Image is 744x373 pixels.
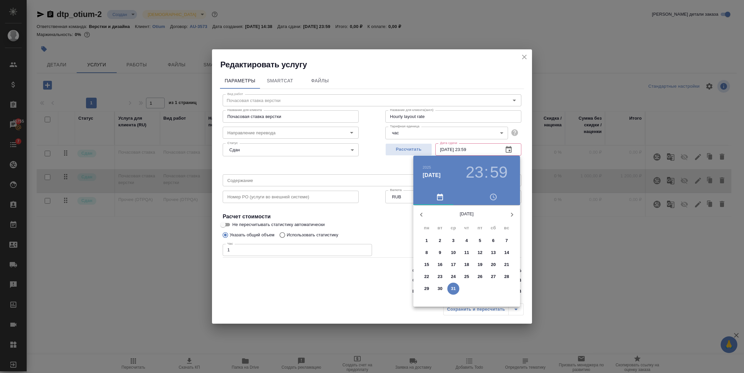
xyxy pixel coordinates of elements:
p: 7 [505,237,508,244]
p: 20 [491,261,496,268]
button: 26 [474,271,486,283]
button: 15 [421,259,433,271]
button: 2 [434,235,446,247]
p: 26 [478,273,483,280]
button: 24 [447,271,459,283]
button: 27 [487,271,499,283]
button: 23 [466,163,483,182]
button: 22 [421,271,433,283]
button: 23 [434,271,446,283]
p: 19 [478,261,483,268]
p: 31 [451,285,456,292]
p: 6 [492,237,494,244]
button: 2025 [423,165,431,169]
p: 15 [424,261,429,268]
button: 5 [474,235,486,247]
button: 31 [447,283,459,295]
span: вс [501,225,513,231]
button: 18 [461,259,473,271]
p: 18 [464,261,469,268]
p: 21 [504,261,509,268]
button: 28 [501,271,513,283]
button: 8 [421,247,433,259]
button: 20 [487,259,499,271]
p: 13 [491,249,496,256]
span: ср [447,225,459,231]
span: пт [474,225,486,231]
button: 6 [487,235,499,247]
p: 3 [452,237,454,244]
p: 16 [438,261,443,268]
p: 5 [479,237,481,244]
button: [DATE] [423,171,441,179]
button: 30 [434,283,446,295]
h3: : [484,163,488,182]
p: 4 [465,237,468,244]
p: 12 [478,249,483,256]
p: 23 [438,273,443,280]
p: 27 [491,273,496,280]
button: 10 [447,247,459,259]
button: 1 [421,235,433,247]
p: 17 [451,261,456,268]
button: 29 [421,283,433,295]
button: 17 [447,259,459,271]
button: 21 [501,259,513,271]
p: 11 [464,249,469,256]
button: 7 [501,235,513,247]
button: 59 [490,163,508,182]
p: 8 [425,249,428,256]
span: пн [421,225,433,231]
p: 29 [424,285,429,292]
span: чт [461,225,473,231]
p: 9 [439,249,441,256]
p: 28 [504,273,509,280]
button: 13 [487,247,499,259]
button: 14 [501,247,513,259]
p: 25 [464,273,469,280]
p: 22 [424,273,429,280]
p: 1 [425,237,428,244]
button: 3 [447,235,459,247]
button: 4 [461,235,473,247]
button: 19 [474,259,486,271]
button: 16 [434,259,446,271]
p: 14 [504,249,509,256]
span: сб [487,225,499,231]
button: 11 [461,247,473,259]
button: 9 [434,247,446,259]
span: вт [434,225,446,231]
p: 10 [451,249,456,256]
p: [DATE] [429,211,504,217]
p: 2 [439,237,441,244]
p: 30 [438,285,443,292]
button: 12 [474,247,486,259]
button: 25 [461,271,473,283]
p: 24 [451,273,456,280]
